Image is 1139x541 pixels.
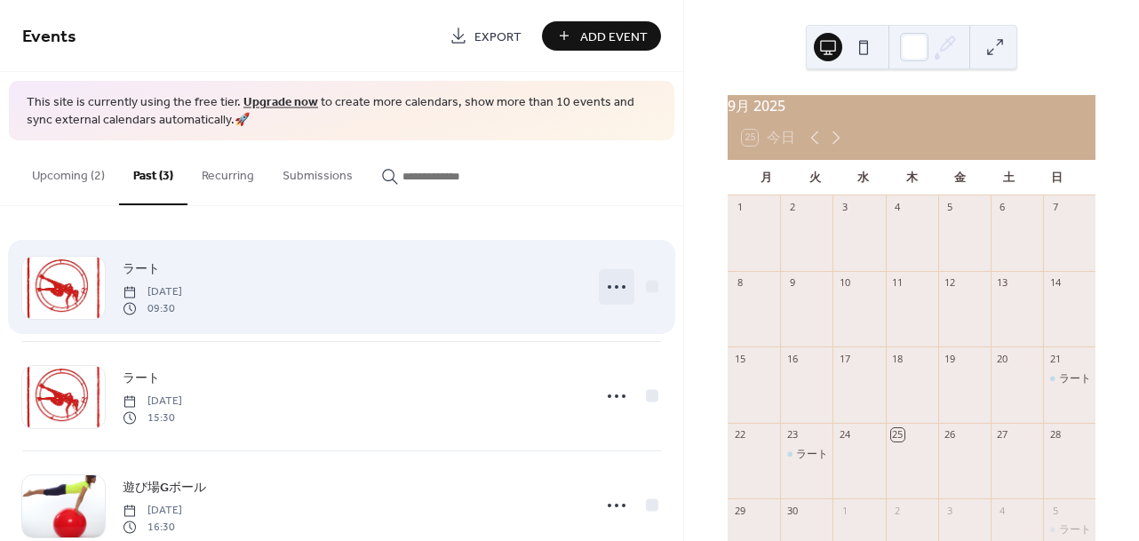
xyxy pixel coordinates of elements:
[733,504,746,517] div: 29
[785,504,799,517] div: 30
[944,201,957,214] div: 5
[436,21,535,51] a: Export
[542,21,661,51] button: Add Event
[944,504,957,517] div: 3
[123,368,160,388] a: ラート
[733,201,746,214] div: 1
[944,428,957,442] div: 26
[891,352,904,365] div: 18
[1048,352,1062,365] div: 21
[22,20,76,54] span: Events
[728,95,1095,116] div: 9月 2025
[838,276,851,290] div: 10
[123,503,182,519] span: [DATE]
[996,276,1009,290] div: 13
[838,352,851,365] div: 17
[742,160,791,195] div: 月
[123,300,182,316] span: 09:30
[996,352,1009,365] div: 20
[123,260,160,279] span: ラート
[996,201,1009,214] div: 6
[1048,504,1062,517] div: 5
[785,201,799,214] div: 2
[18,140,119,203] button: Upcoming (2)
[123,519,182,535] span: 16:30
[119,140,187,205] button: Past (3)
[123,410,182,426] span: 15:30
[891,504,904,517] div: 2
[785,276,799,290] div: 9
[268,140,367,203] button: Submissions
[1043,371,1095,386] div: ラート
[984,160,1033,195] div: 土
[243,91,318,115] a: Upgrade now
[123,259,160,279] a: ラート
[1059,522,1091,537] div: ラート
[891,428,904,442] div: 25
[1048,276,1062,290] div: 14
[123,284,182,300] span: [DATE]
[733,428,746,442] div: 22
[1048,428,1062,442] div: 28
[474,28,522,46] span: Export
[785,352,799,365] div: 16
[733,352,746,365] div: 15
[780,447,832,462] div: ラート
[891,201,904,214] div: 4
[791,160,840,195] div: 火
[27,94,657,129] span: This site is currently using the free tier. to create more calendars, show more than 10 events an...
[123,477,206,497] a: 遊び場Gボール
[785,428,799,442] div: 23
[187,140,268,203] button: Recurring
[838,201,851,214] div: 3
[796,447,828,462] div: ラート
[891,276,904,290] div: 11
[123,370,160,388] span: ラート
[1048,201,1062,214] div: 7
[580,28,648,46] span: Add Event
[838,504,851,517] div: 1
[944,352,957,365] div: 19
[1032,160,1081,195] div: 日
[733,276,746,290] div: 8
[839,160,888,195] div: 水
[123,394,182,410] span: [DATE]
[996,504,1009,517] div: 4
[1059,371,1091,386] div: ラート
[888,160,936,195] div: 木
[996,428,1009,442] div: 27
[936,160,984,195] div: 金
[944,276,957,290] div: 12
[1043,522,1095,537] div: ラート
[123,479,206,497] span: 遊び場Gボール
[838,428,851,442] div: 24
